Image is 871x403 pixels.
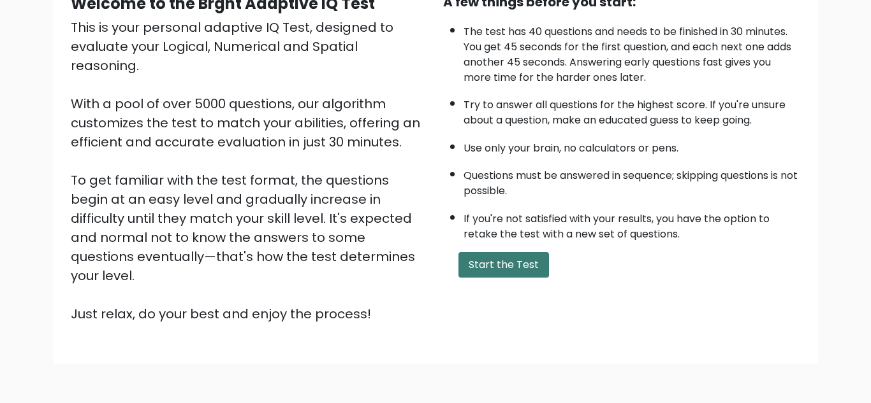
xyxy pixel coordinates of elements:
div: This is your personal adaptive IQ Test, designed to evaluate your Logical, Numerical and Spatial ... [71,18,428,323]
li: Questions must be answered in sequence; skipping questions is not possible. [464,162,800,199]
li: Use only your brain, no calculators or pens. [464,134,800,156]
li: Try to answer all questions for the highest score. If you're unsure about a question, make an edu... [464,91,800,128]
button: Start the Test [458,252,549,278]
li: If you're not satisfied with your results, you have the option to retake the test with a new set ... [464,205,800,242]
li: The test has 40 questions and needs to be finished in 30 minutes. You get 45 seconds for the firs... [464,18,800,85]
